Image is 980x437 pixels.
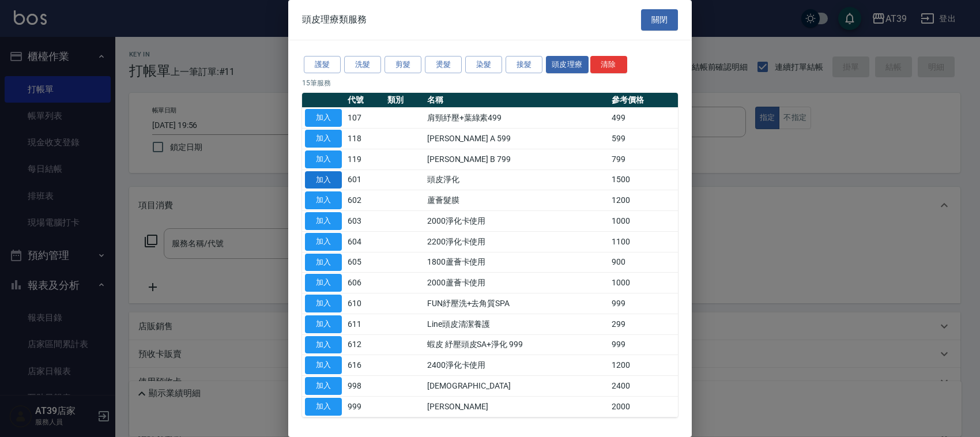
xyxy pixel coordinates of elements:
td: 616 [345,355,385,376]
td: 2200淨化卡使用 [424,231,609,252]
td: 999 [345,396,385,417]
button: 加入 [305,315,342,333]
p: 15 筆服務 [302,78,678,88]
button: 接髮 [506,56,542,74]
button: 護髮 [304,56,341,74]
td: 606 [345,273,385,293]
td: 612 [345,334,385,355]
td: 605 [345,252,385,273]
button: 清除 [590,56,627,74]
td: 119 [345,149,385,169]
button: 加入 [305,191,342,209]
td: [PERSON_NAME] B 799 [424,149,609,169]
td: 999 [609,334,678,355]
td: 1500 [609,169,678,190]
td: 1100 [609,231,678,252]
td: 499 [609,108,678,129]
th: 類別 [385,93,424,108]
td: [PERSON_NAME] A 599 [424,129,609,149]
td: 2000 [609,396,678,417]
td: 998 [345,376,385,397]
button: 關閉 [641,9,678,31]
td: FUN紓壓洗+去角質SPA [424,293,609,314]
td: 599 [609,129,678,149]
td: 2000蘆薈卡使用 [424,273,609,293]
span: 頭皮理療類服務 [302,14,367,25]
button: 燙髮 [425,56,462,74]
td: [DEMOGRAPHIC_DATA] [424,376,609,397]
td: 611 [345,314,385,334]
button: 加入 [305,377,342,395]
td: 肩頸紓壓+葉綠素499 [424,108,609,129]
th: 參考價格 [609,93,678,108]
button: 染髮 [465,56,502,74]
td: 299 [609,314,678,334]
td: 蝦皮 紓壓頭皮SA+淨化 999 [424,334,609,355]
td: 799 [609,149,678,169]
td: 107 [345,108,385,129]
button: 加入 [305,212,342,230]
td: 601 [345,169,385,190]
button: 加入 [305,254,342,272]
td: 610 [345,293,385,314]
td: 603 [345,211,385,232]
button: 加入 [305,150,342,168]
td: 2400淨化卡使用 [424,355,609,376]
button: 加入 [305,398,342,416]
td: 1800蘆薈卡使用 [424,252,609,273]
button: 加入 [305,233,342,251]
button: 加入 [305,130,342,148]
td: 604 [345,231,385,252]
td: 1000 [609,211,678,232]
button: 剪髮 [385,56,421,74]
button: 加入 [305,356,342,374]
td: 蘆薈髮膜 [424,190,609,211]
button: 加入 [305,336,342,354]
td: 1000 [609,273,678,293]
td: 999 [609,293,678,314]
td: 2000淨化卡使用 [424,211,609,232]
td: [PERSON_NAME] [424,396,609,417]
th: 代號 [345,93,385,108]
button: 加入 [305,274,342,292]
td: Line頭皮清潔養護 [424,314,609,334]
button: 加入 [305,171,342,189]
td: 118 [345,129,385,149]
td: 602 [345,190,385,211]
td: 1200 [609,190,678,211]
th: 名稱 [424,93,609,108]
button: 加入 [305,295,342,312]
button: 洗髮 [344,56,381,74]
td: 頭皮淨化 [424,169,609,190]
td: 1200 [609,355,678,376]
td: 900 [609,252,678,273]
button: 加入 [305,109,342,127]
button: 頭皮理療 [546,56,589,74]
td: 2400 [609,376,678,397]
